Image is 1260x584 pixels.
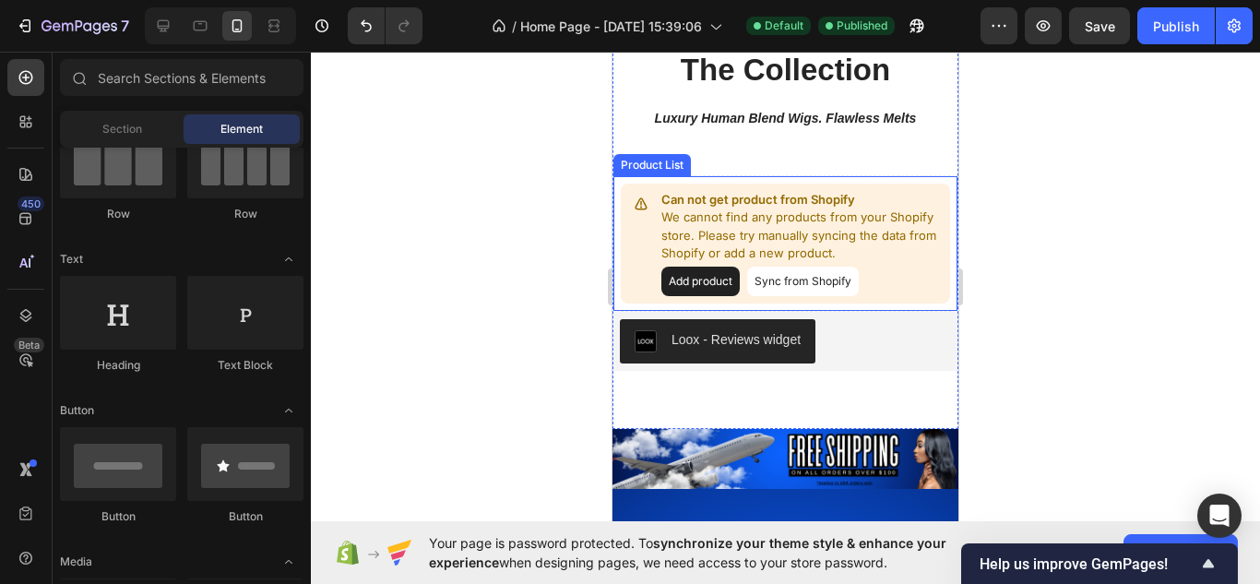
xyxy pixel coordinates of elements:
span: Published [837,18,887,34]
div: Publish [1153,17,1199,36]
button: Allow access [1123,534,1238,571]
span: Text [60,251,83,268]
div: Button [60,508,176,525]
div: 450 [18,197,44,211]
button: Show survey - Help us improve GemPages! [980,553,1219,575]
span: Home Page - [DATE] 15:39:06 [520,17,702,36]
span: Toggle open [274,547,303,577]
span: Help us improve GemPages! [980,555,1197,573]
span: Media [60,554,92,570]
button: Save [1069,7,1130,44]
div: Beta [14,338,44,352]
iframe: Design area [612,52,958,521]
div: Open Intercom Messenger [1197,494,1242,538]
p: 7 [121,15,129,37]
span: Section [102,121,142,137]
div: Undo/Redo [348,7,422,44]
div: Row [60,206,176,222]
button: Publish [1137,7,1215,44]
span: Element [220,121,263,137]
div: Row [187,206,303,222]
span: / [512,17,517,36]
span: Toggle open [274,396,303,425]
span: Save [1085,18,1115,34]
input: Search Sections & Elements [60,59,303,96]
span: Button [60,402,94,419]
span: synchronize your theme style & enhance your experience [429,535,946,570]
span: Your page is password protected. To when designing pages, we need access to your store password. [429,533,1018,572]
div: Button [187,508,303,525]
button: 7 [7,7,137,44]
span: Toggle open [274,244,303,274]
span: Default [765,18,803,34]
div: Heading [60,357,176,374]
div: Text Block [187,357,303,374]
